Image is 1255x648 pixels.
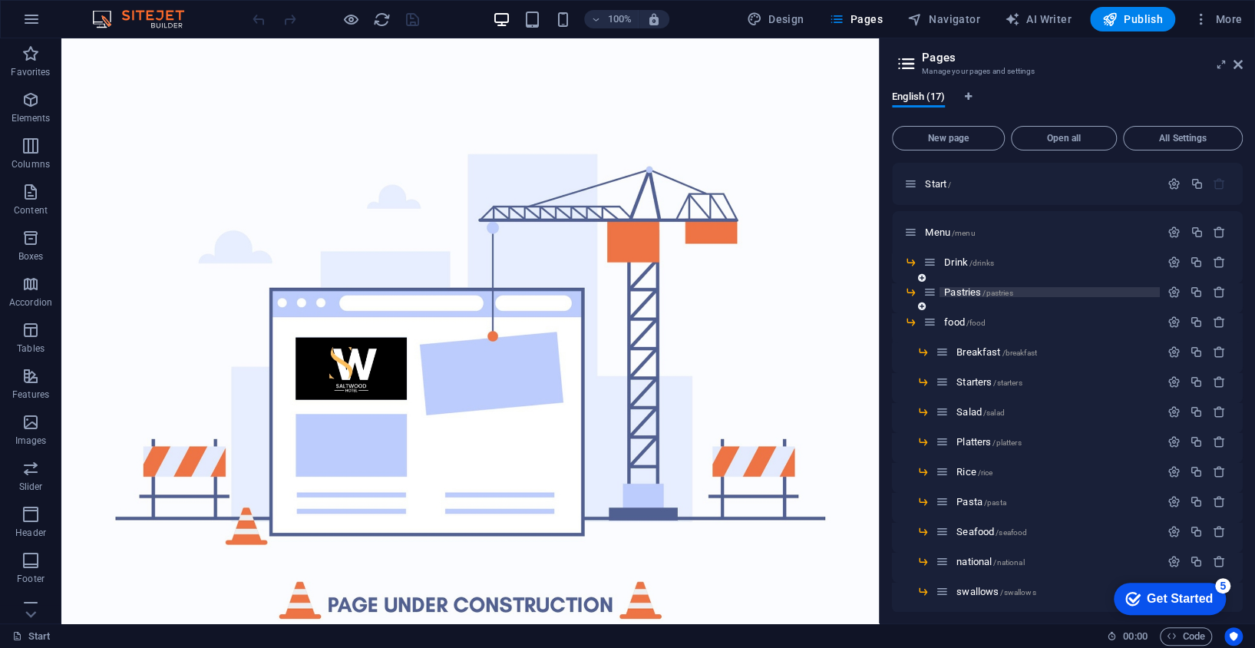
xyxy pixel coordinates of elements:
div: Remove [1213,405,1226,418]
p: Footer [17,573,45,585]
p: Boxes [18,250,44,263]
span: /breakfast [1002,349,1037,357]
span: English (17) [892,88,945,109]
span: Click to open page [956,556,1024,567]
div: 5 [114,3,129,18]
h6: Session time [1107,627,1148,646]
div: Duplicate [1190,525,1203,538]
div: Duplicate [1190,286,1203,299]
button: 100% [584,10,639,28]
span: /rice [978,468,993,477]
span: Code [1167,627,1205,646]
span: All Settings [1130,134,1236,143]
button: Pages [822,7,888,31]
div: Breakfast/breakfast [952,347,1160,357]
div: Platters/platters [952,437,1160,447]
span: /platters [992,438,1021,447]
div: Settings [1167,226,1181,239]
span: Click to open page [925,226,975,238]
button: AI Writer [999,7,1078,31]
span: Click to open page [925,178,951,190]
span: Pastries [944,286,1012,298]
div: Settings [1167,286,1181,299]
span: More [1194,12,1242,27]
img: Editor Logo [88,10,203,28]
div: Duplicate [1190,316,1203,329]
span: Click to open page [956,466,992,478]
span: /starters [993,379,1022,387]
p: Images [15,435,47,447]
p: Tables [17,342,45,355]
div: Design (Ctrl+Alt+Y) [741,7,811,31]
div: Remove [1213,286,1226,299]
a: Click to cancel selection. Double-click to open Pages [12,627,51,646]
span: 00 00 [1123,627,1147,646]
span: Seafood [956,526,1027,537]
div: Duplicate [1190,555,1203,568]
div: Duplicate [1190,435,1203,448]
span: Pages [828,12,882,27]
button: Usercentrics [1224,627,1243,646]
span: /food [966,319,986,327]
div: Duplicate [1190,375,1203,388]
span: Design [747,12,804,27]
span: /pasta [984,498,1006,507]
div: Menu/menu [920,227,1160,237]
button: Code [1160,627,1212,646]
p: Columns [12,158,50,170]
button: All Settings [1123,126,1243,150]
span: Click to open page [956,376,1022,388]
p: Elements [12,112,51,124]
div: food/food [940,317,1160,327]
i: Reload page [373,11,391,28]
div: Pasta/pasta [952,497,1160,507]
div: Settings [1167,555,1181,568]
div: Settings [1167,256,1181,269]
div: national/national [952,557,1160,567]
div: Get Started 5 items remaining, 0% complete [12,8,124,40]
p: Features [12,388,49,401]
button: Design [741,7,811,31]
div: Remove [1213,555,1226,568]
div: Remove [1213,375,1226,388]
div: Settings [1167,525,1181,538]
div: Language Tabs [892,91,1243,120]
button: Publish [1090,7,1175,31]
p: Slider [19,481,43,493]
div: Duplicate [1190,226,1203,239]
button: Navigator [901,7,986,31]
div: Remove [1213,345,1226,359]
div: Duplicate [1190,405,1203,418]
h3: Manage your pages and settings [922,64,1212,78]
button: Click here to leave preview mode and continue editing [342,10,360,28]
p: Header [15,527,46,539]
div: Remove [1213,316,1226,329]
div: Settings [1167,177,1181,190]
div: Start/ [920,179,1160,189]
div: Remove [1213,465,1226,478]
div: swallows/swallows [952,587,1160,597]
h6: 100% [607,10,632,28]
span: Drink [944,256,994,268]
button: Open all [1011,126,1117,150]
div: Remove [1213,256,1226,269]
p: Content [14,204,48,217]
span: /menu [952,229,976,237]
div: Drink/drinks [940,257,1160,267]
button: More [1187,7,1248,31]
div: Duplicate [1190,177,1203,190]
div: Remove [1213,525,1226,538]
div: Duplicate [1190,256,1203,269]
p: Favorites [11,66,50,78]
div: Settings [1167,345,1181,359]
span: Open all [1018,134,1110,143]
div: Settings [1167,375,1181,388]
div: Settings [1167,316,1181,329]
span: /drinks [969,259,994,267]
span: AI Writer [1005,12,1072,27]
div: Seafood/seafood [952,527,1160,537]
span: /seafood [996,528,1027,537]
span: Click to open page [956,496,1006,507]
span: : [1134,630,1136,642]
span: / [948,180,951,189]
